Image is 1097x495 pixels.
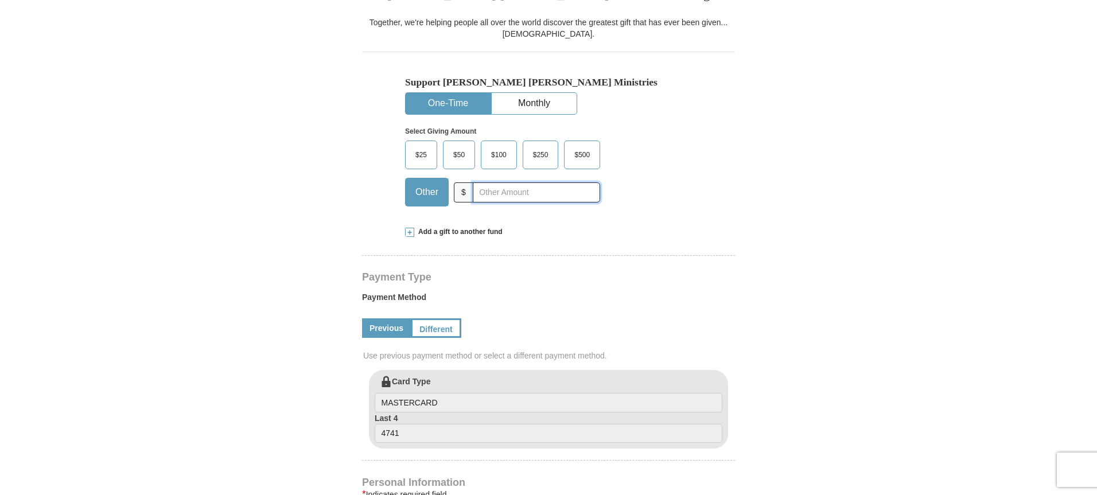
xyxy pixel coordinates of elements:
[406,93,491,114] button: One-Time
[375,393,722,412] input: Card Type
[527,146,554,163] span: $250
[485,146,512,163] span: $100
[405,76,692,88] h5: Support [PERSON_NAME] [PERSON_NAME] Ministries
[375,376,722,412] label: Card Type
[405,127,476,135] strong: Select Giving Amount
[569,146,596,163] span: $500
[448,146,470,163] span: $50
[362,478,735,487] h4: Personal Information
[411,318,461,338] a: Different
[362,291,735,309] label: Payment Method
[375,412,722,443] label: Last 4
[492,93,577,114] button: Monthly
[410,184,444,201] span: Other
[454,182,473,202] span: $
[473,182,600,202] input: Other Amount
[362,272,735,282] h4: Payment Type
[414,227,503,237] span: Add a gift to another fund
[375,424,722,443] input: Last 4
[362,17,735,40] div: Together, we're helping people all over the world discover the greatest gift that has ever been g...
[362,318,411,338] a: Previous
[410,146,433,163] span: $25
[363,350,736,361] span: Use previous payment method or select a different payment method.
